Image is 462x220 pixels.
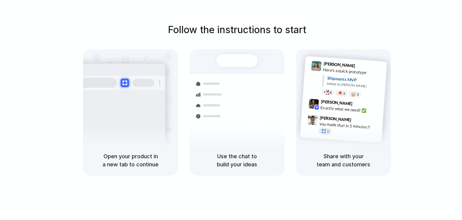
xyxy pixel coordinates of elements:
span: 3 [357,93,359,96]
div: 🤯 [351,92,356,96]
span: 9:41 AM [357,63,369,70]
span: 5 [343,92,345,95]
span: 1 [327,130,329,133]
span: [PERSON_NAME] [320,114,352,123]
span: 9:47 AM [353,117,365,124]
h1: Follow the instructions to start [168,23,306,37]
div: Exactly what we need! ✅ [320,104,380,115]
span: [PERSON_NAME] [321,98,353,107]
span: [PERSON_NAME] [323,60,355,69]
h5: Use the chat to build your ideas [197,152,277,168]
h5: Share with your team and customers [303,152,384,168]
div: Added by [PERSON_NAME] [327,81,382,90]
div: you made that in 5 minutes?! [319,121,379,131]
span: 8 [330,91,332,94]
h5: Open your product in a new tab to continue [90,152,171,168]
span: 9:42 AM [354,101,367,108]
div: Shipments MVP [327,75,383,85]
div: Here's a quick prototype [323,66,383,77]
